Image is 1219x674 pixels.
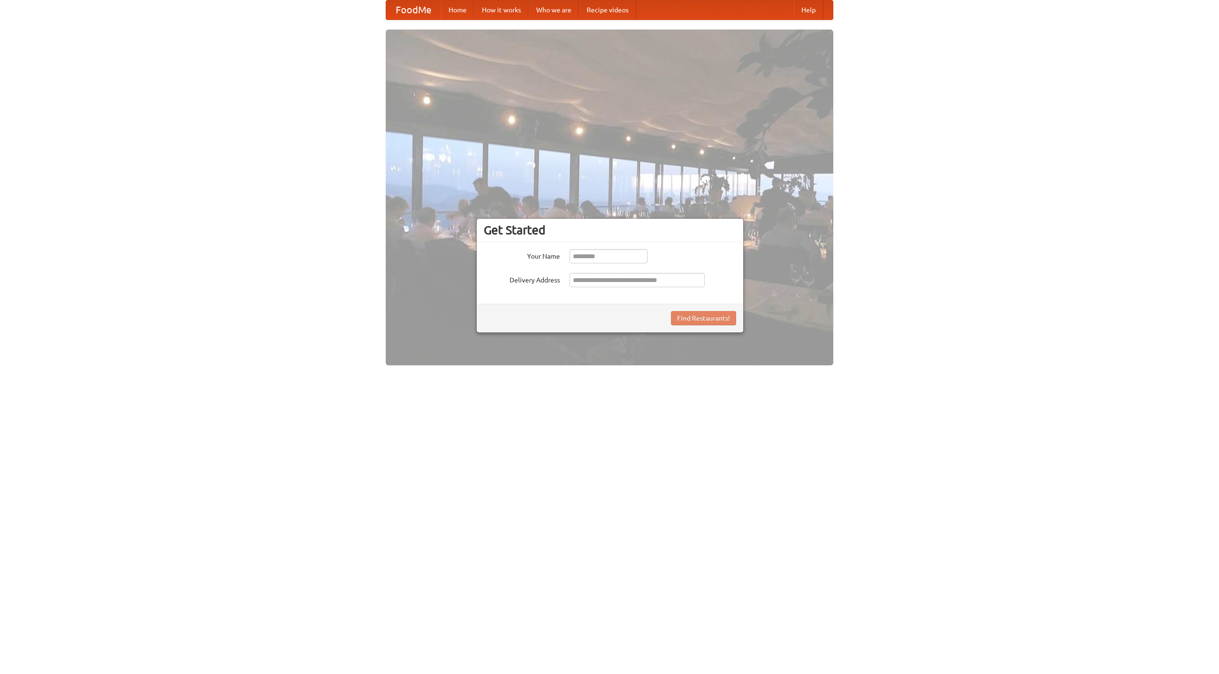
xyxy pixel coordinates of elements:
a: Home [441,0,474,20]
a: How it works [474,0,529,20]
label: Delivery Address [484,273,560,285]
a: FoodMe [386,0,441,20]
h3: Get Started [484,223,736,237]
a: Who we are [529,0,579,20]
a: Help [794,0,823,20]
a: Recipe videos [579,0,636,20]
label: Your Name [484,249,560,261]
button: Find Restaurants! [671,311,736,325]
